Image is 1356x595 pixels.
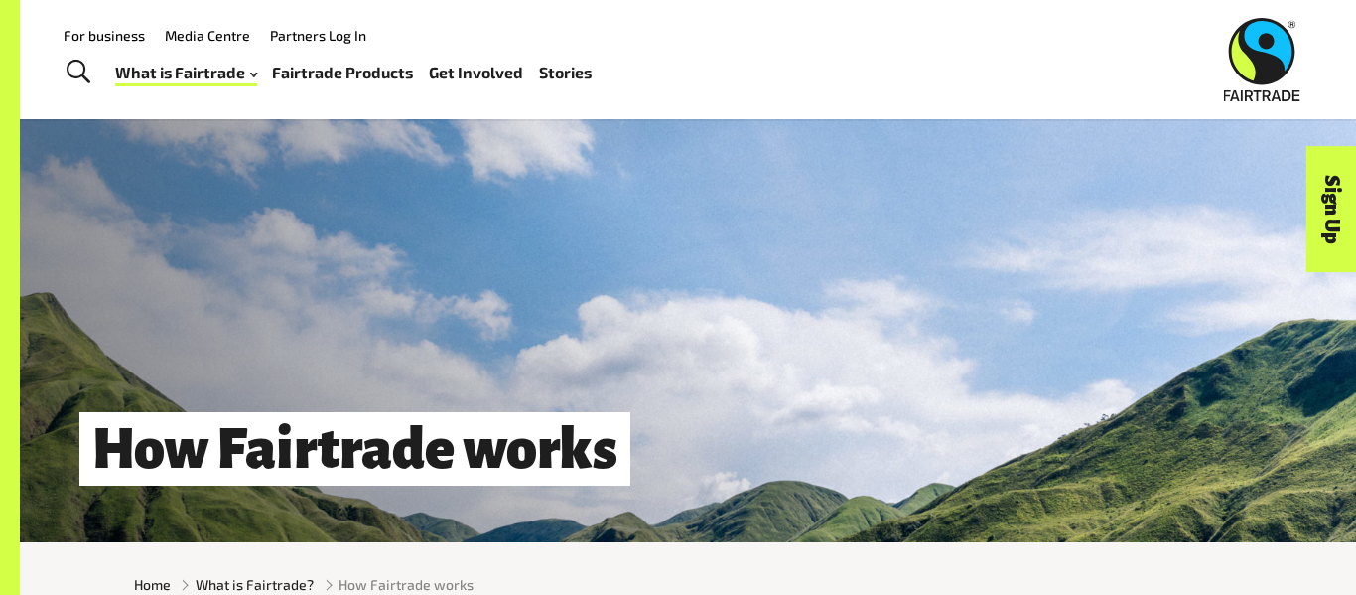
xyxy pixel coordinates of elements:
a: For business [64,27,145,44]
a: Get Involved [429,59,523,87]
a: What is Fairtrade [115,59,257,87]
a: Partners Log In [270,27,366,44]
h1: How Fairtrade works [79,412,630,486]
a: What is Fairtrade? [196,574,314,595]
span: How Fairtrade works [339,574,474,595]
img: Fairtrade Australia New Zealand logo [1224,18,1300,101]
a: Media Centre [165,27,250,44]
a: Home [134,574,171,595]
a: Fairtrade Products [272,59,413,87]
a: Stories [539,59,592,87]
a: Toggle Search [54,48,102,97]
